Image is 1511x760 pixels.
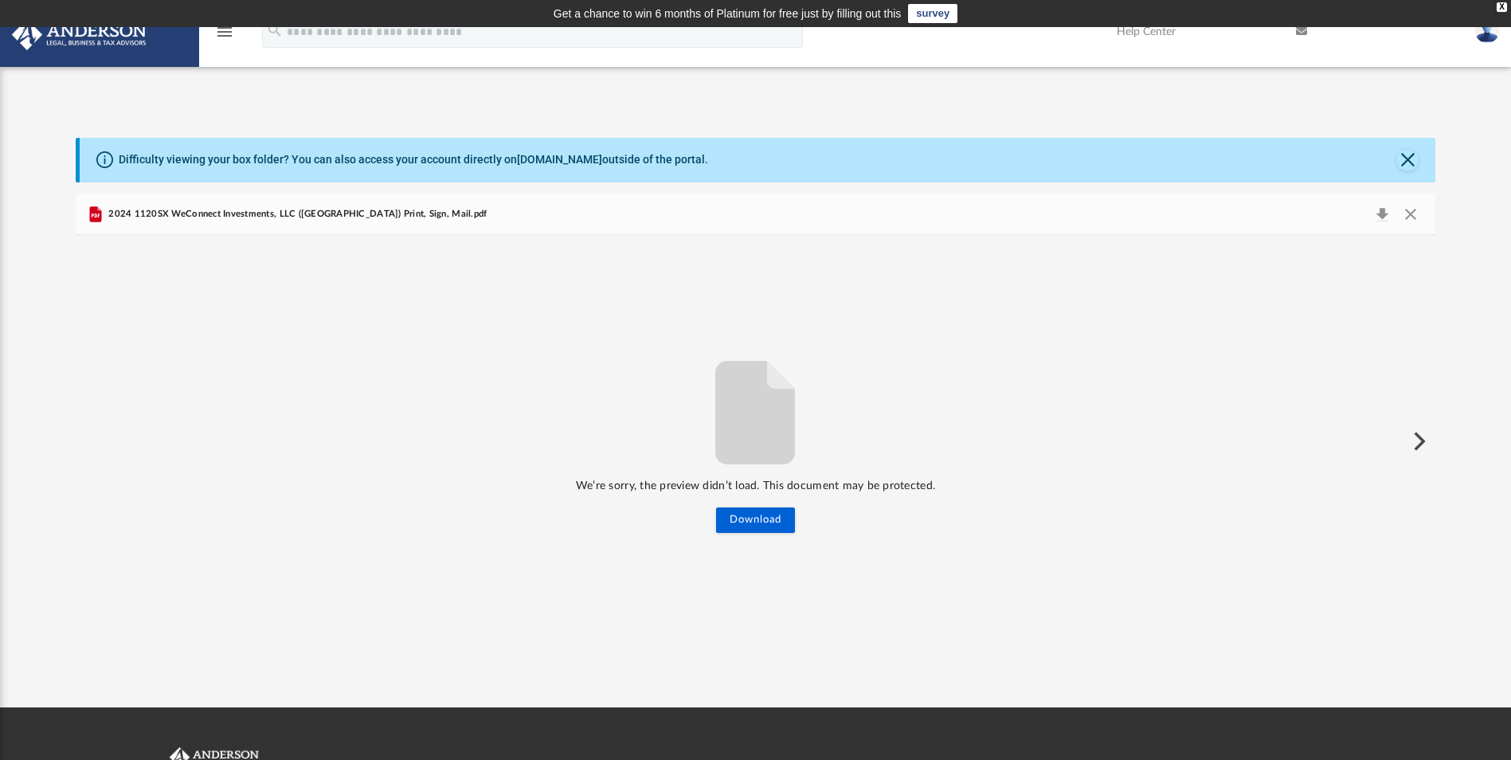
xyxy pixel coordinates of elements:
a: survey [908,4,957,23]
div: Preview [76,194,1435,647]
span: 2024 1120SX WeConnect Investments, LLC ([GEOGRAPHIC_DATA]) Print, Sign, Mail.pdf [105,207,487,221]
button: Close [1396,149,1419,171]
div: close [1497,2,1507,12]
i: menu [215,22,234,41]
img: User Pic [1475,20,1499,43]
a: menu [215,30,234,41]
button: Close [1396,203,1425,225]
p: We’re sorry, the preview didn’t load. This document may be protected. [76,476,1435,496]
i: search [266,22,284,39]
div: Get a chance to win 6 months of Platinum for free just by filling out this [554,4,902,23]
button: Download [1368,203,1396,225]
div: Difficulty viewing your box folder? You can also access your account directly on outside of the p... [119,151,708,168]
div: File preview [76,235,1435,646]
img: Anderson Advisors Platinum Portal [7,19,151,50]
button: Download [716,507,795,533]
a: [DOMAIN_NAME] [517,153,602,166]
button: Next File [1400,419,1435,464]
